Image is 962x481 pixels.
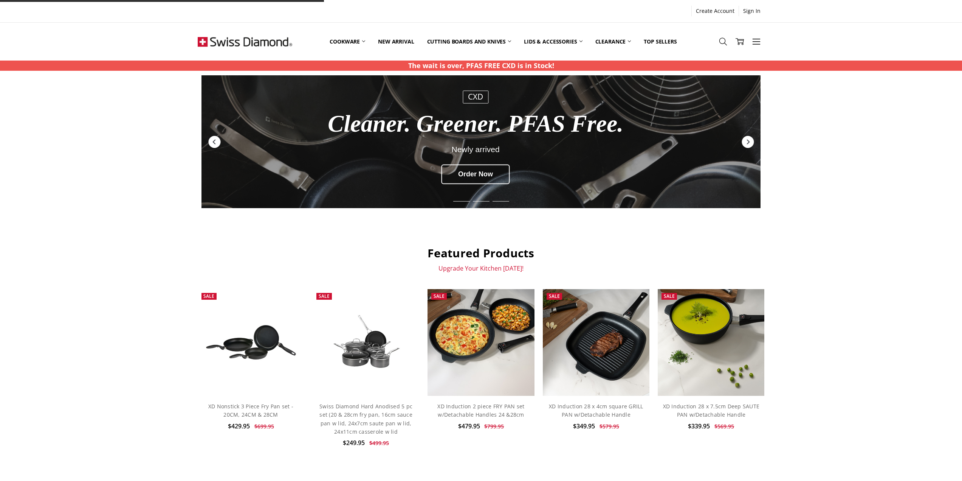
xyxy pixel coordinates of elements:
[434,293,445,299] span: Sale
[741,135,754,148] div: Next
[198,289,304,396] a: XD Nonstick 3 Piece Fry Pan set - 20CM, 24CM & 28CM
[313,289,419,396] a: Swiss Diamond Hard Anodised 5 pc set (20 & 28cm fry pan, 16cm sauce pan w lid, 24x7cm saute pan w...
[428,289,534,396] img: XD Induction 2 piece FRY PAN set w/Detachable Handles 24 &28cm
[491,196,511,206] div: Slide 3 of 6
[452,196,471,206] div: Slide 1 of 6
[589,25,638,58] a: Clearance
[198,316,304,369] img: XD Nonstick 3 Piece Fry Pan set - 20CM, 24CM & 28CM
[437,403,524,418] a: XD Induction 2 piece FRY PAN set w/Detachable Handles 24 &28cm
[458,422,480,430] span: $479.95
[421,25,518,58] a: Cutting boards and knives
[714,423,734,430] span: $569.95
[408,61,554,71] p: The wait is over, PFAS FREE CXD is in Stock!
[343,439,365,447] span: $249.95
[664,293,675,299] span: Sale
[372,25,420,58] a: New arrival
[471,196,491,206] div: Slide 2 of 6
[463,90,488,104] div: CXD
[692,6,739,16] a: Create Account
[600,423,619,430] span: $579.95
[198,265,765,272] p: Upgrade Your Kitchen [DATE]!
[484,423,504,430] span: $799.95
[208,403,293,418] a: XD Nonstick 3 Piece Fry Pan set - 20CM, 24CM & 28CM
[549,293,560,299] span: Sale
[323,25,372,58] a: Cookware
[688,422,710,430] span: $339.95
[266,145,686,154] div: Newly arrived
[637,25,683,58] a: Top Sellers
[319,293,330,299] span: Sale
[739,6,765,16] a: Sign In
[198,23,292,61] img: Free Shipping On Every Order
[266,111,686,137] div: Cleaner. Greener. PFAS Free.
[228,422,250,430] span: $429.95
[198,246,765,260] h2: Featured Products
[441,164,510,184] div: Order Now
[313,307,419,378] img: Swiss Diamond Hard Anodised 5 pc set (20 & 28cm fry pan, 16cm sauce pan w lid, 24x7cm saute pan w...
[201,75,761,208] a: Redirect to https://swissdiamond.com.au/cookware/shop-by-collection/cxd/
[543,289,649,396] img: XD Induction 28 x 4cm square GRILL PAN w/Detachable Handle
[573,422,595,430] span: $349.95
[208,135,221,148] div: Previous
[203,293,214,299] span: Sale
[663,403,760,418] a: XD Induction 28 x 7.5cm Deep SAUTE PAN w/Detachable Handle
[369,439,389,447] span: $499.95
[549,403,643,418] a: XD Induction 28 x 4cm square GRILL PAN w/Detachable Handle
[517,25,589,58] a: Lids & Accessories
[319,403,412,435] a: Swiss Diamond Hard Anodised 5 pc set (20 & 28cm fry pan, 16cm sauce pan w lid, 24x7cm saute pan w...
[658,289,764,396] img: XD Induction 28 x 7.5cm Deep SAUTE PAN w/Detachable Handle
[254,423,274,430] span: $699.95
